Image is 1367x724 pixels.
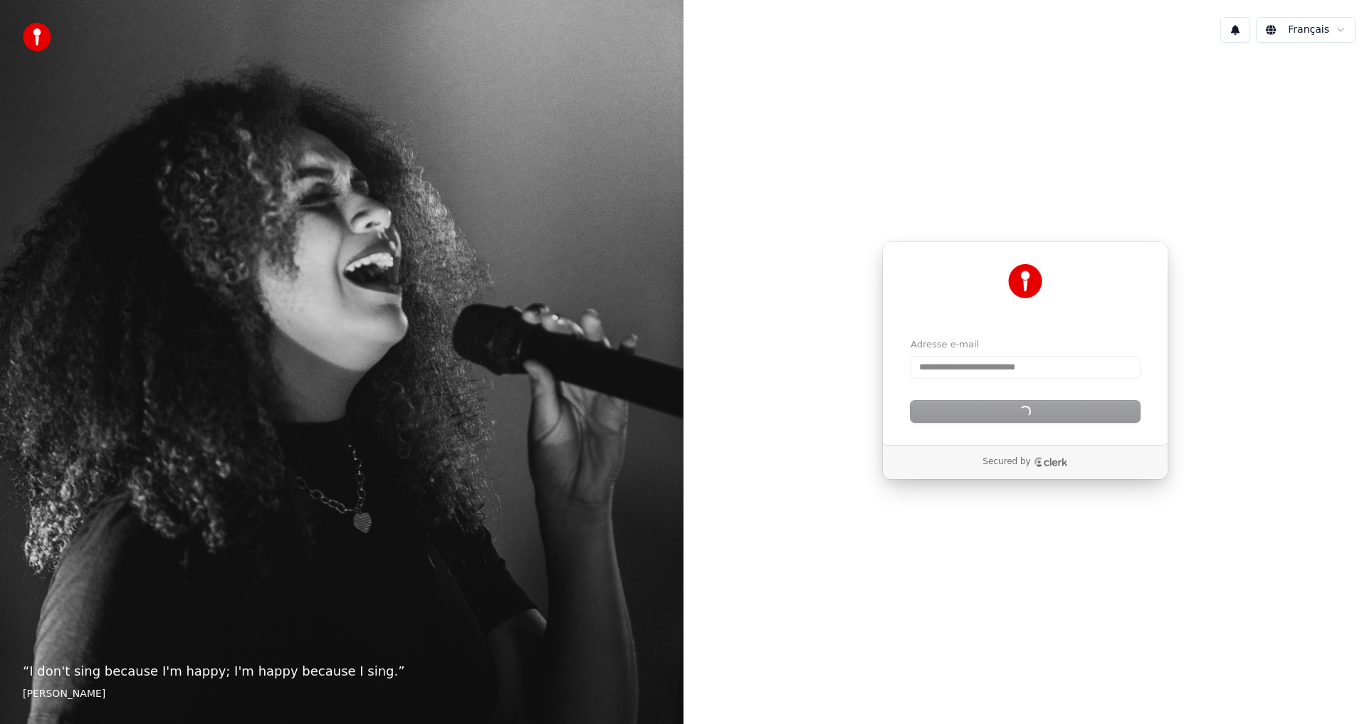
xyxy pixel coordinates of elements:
[23,23,51,51] img: youka
[1034,457,1068,467] a: Clerk logo
[23,687,661,701] footer: [PERSON_NAME]
[983,456,1030,468] p: Secured by
[23,661,661,681] p: “ I don't sing because I'm happy; I'm happy because I sing. ”
[1008,264,1042,298] img: Youka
